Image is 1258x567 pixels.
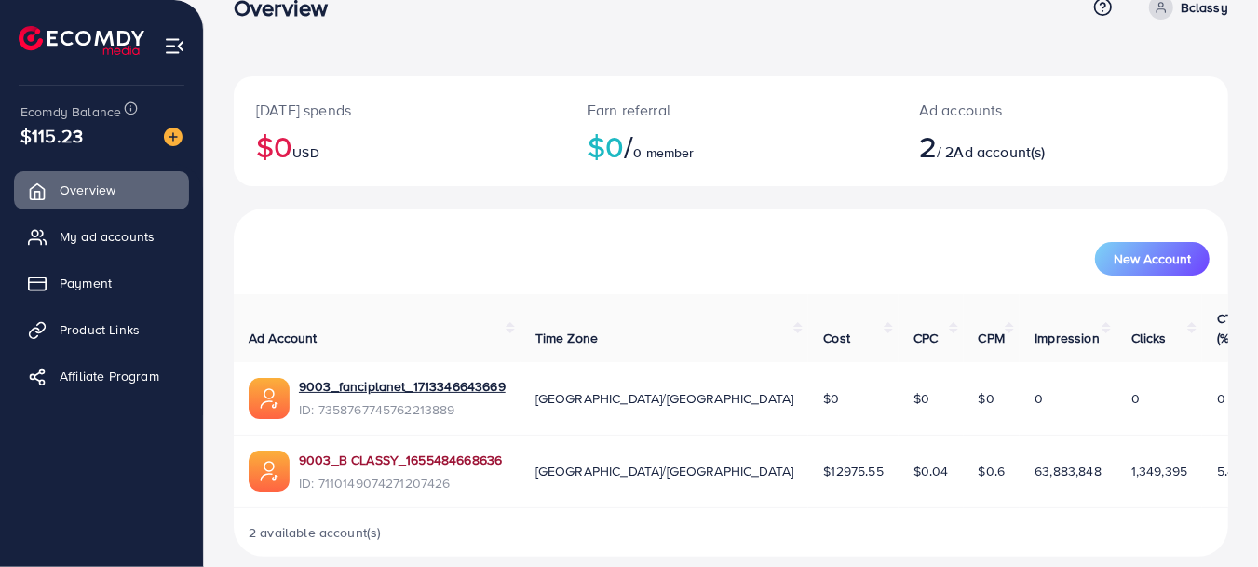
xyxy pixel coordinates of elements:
p: Ad accounts [919,99,1123,121]
a: 9003_B CLASSY_1655484668636 [299,451,502,469]
span: Impression [1035,329,1100,347]
span: 5.47 [1217,462,1242,480]
img: image [164,128,183,146]
h2: $0 [588,128,874,164]
span: Time Zone [535,329,598,347]
span: / [624,125,633,168]
a: Payment [14,264,189,302]
span: Affiliate Program [60,367,159,385]
span: 0 [1131,389,1140,408]
span: 0 [1217,389,1225,408]
a: My ad accounts [14,218,189,255]
h2: / 2 [919,128,1123,164]
span: 2 available account(s) [249,523,382,542]
span: CPC [913,329,938,347]
a: 9003_fanciplanet_1713346643669 [299,377,506,396]
span: $0 [913,389,929,408]
span: 1,349,395 [1131,462,1187,480]
span: My ad accounts [60,227,155,246]
span: Ad account(s) [954,142,1046,162]
img: ic-ads-acc.e4c84228.svg [249,378,290,419]
span: ID: 7358767745762213889 [299,400,506,419]
span: 0 [1035,389,1043,408]
span: 0 member [634,143,695,162]
span: $0.6 [979,462,1006,480]
h2: $0 [256,128,543,164]
span: ID: 7110149074271207426 [299,474,502,493]
a: Overview [14,171,189,209]
span: Product Links [60,320,140,339]
span: 63,883,848 [1035,462,1102,480]
span: CTR (%) [1217,309,1241,346]
span: $0.04 [913,462,949,480]
span: 2 [919,125,937,168]
span: Ecomdy Balance [20,102,121,121]
span: $0 [979,389,994,408]
span: [GEOGRAPHIC_DATA]/[GEOGRAPHIC_DATA] [535,462,794,480]
p: Earn referral [588,99,874,121]
span: Payment [60,274,112,292]
p: [DATE] spends [256,99,543,121]
span: $115.23 [20,122,83,149]
img: menu [164,35,185,57]
span: Clicks [1131,329,1167,347]
span: $12975.55 [823,462,883,480]
img: ic-ads-acc.e4c84228.svg [249,451,290,492]
span: Cost [823,329,850,347]
span: Ad Account [249,329,318,347]
a: Product Links [14,311,189,348]
a: Affiliate Program [14,358,189,395]
img: logo [19,26,144,55]
button: New Account [1095,242,1210,276]
span: $0 [823,389,839,408]
span: CPM [979,329,1005,347]
span: Overview [60,181,115,199]
span: USD [292,143,318,162]
span: [GEOGRAPHIC_DATA]/[GEOGRAPHIC_DATA] [535,389,794,408]
span: New Account [1114,252,1191,265]
iframe: Chat [1179,483,1244,553]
